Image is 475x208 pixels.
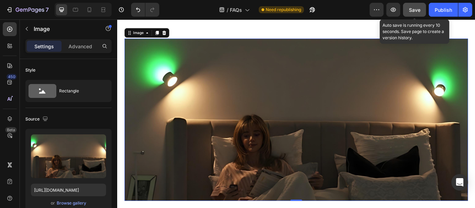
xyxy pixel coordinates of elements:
[409,7,420,13] span: Save
[429,3,458,17] button: Publish
[34,25,93,33] p: Image
[117,19,475,208] iframe: Design area
[266,7,301,13] span: Need republishing
[131,3,159,17] div: Undo/Redo
[31,134,106,178] img: preview-image
[3,3,52,17] button: 7
[31,184,106,196] input: https://example.com/image.jpg
[403,3,426,17] button: Save
[34,43,54,50] p: Settings
[227,6,228,14] span: /
[25,67,35,73] div: Style
[435,6,452,14] div: Publish
[59,83,102,99] div: Rectangle
[51,199,55,207] span: or
[56,200,87,207] button: Browse gallery
[57,200,86,206] div: Browse gallery
[230,6,242,14] span: FAQs
[451,174,468,191] div: Open Intercom Messenger
[17,13,32,19] div: Image
[46,6,49,14] p: 7
[5,127,17,133] div: Beta
[7,74,17,80] div: 450
[69,43,92,50] p: Advanced
[25,115,49,124] div: Source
